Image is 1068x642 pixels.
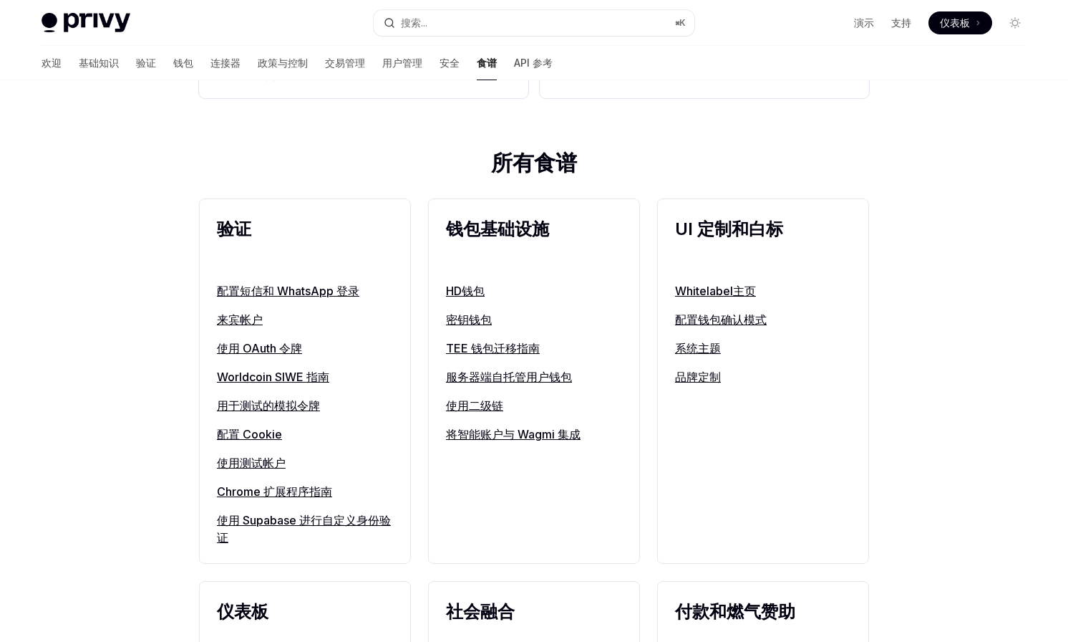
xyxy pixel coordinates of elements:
[217,601,268,622] font: 仪表板
[446,370,572,384] font: 服务器端自托管用户钱包
[217,454,393,471] a: 使用测试帐户
[446,312,492,327] font: 密钥钱包
[136,57,156,69] font: 验证
[675,17,679,28] font: ⌘
[217,483,393,500] a: Chrome 扩展程序指南
[79,46,119,80] a: 基础知识
[675,282,851,300] a: Whitelabel主页
[217,341,302,355] font: 使用 OAuth 令牌
[217,427,282,441] font: 配置 Cookie
[446,426,622,443] a: 将智能账户与 Wagmi 集成
[217,311,393,328] a: 来宾帐户
[675,368,851,385] a: 品牌定制
[440,57,460,69] font: 安全
[217,484,332,499] font: Chrome 扩展程序指南
[675,284,756,298] font: Whitelabel主页
[382,57,422,69] font: 用户管理
[928,11,992,34] a: 仪表板
[446,341,540,355] font: TEE 钱包迁移指南
[675,340,851,357] a: 系统主题
[217,219,251,239] font: 验证
[514,57,553,69] font: API 参考
[854,16,874,30] a: 演示
[446,368,622,385] a: 服务器端自托管用户钱包
[446,398,503,413] font: 使用二级链
[217,513,391,545] font: 使用 Supabase 进行自定义身份验证
[258,46,308,80] a: 政策与控制
[477,57,497,69] font: 食谱
[477,46,497,80] a: 食谱
[675,312,767,327] font: 配置钱包确认模式
[854,16,874,29] font: 演示
[891,16,911,29] font: 支持
[446,282,622,300] a: HD钱包
[42,13,130,33] img: 灯光标志
[1004,11,1026,34] button: 切换暗模式
[675,219,783,239] font: UI 定制和白标
[217,456,286,470] font: 使用测试帐户
[514,46,553,80] a: API 参考
[42,46,62,80] a: 欢迎
[173,46,193,80] a: 钱包
[679,17,686,28] font: K
[42,57,62,69] font: 欢迎
[217,426,393,443] a: 配置 Cookie
[446,284,485,298] font: HD钱包
[210,46,241,80] a: 连接器
[401,16,427,29] font: 搜索...
[217,397,393,414] a: 用于测试的模拟令牌
[79,57,119,69] font: 基础知识
[446,427,581,441] font: 将智能账户与 Wagmi 集成
[325,57,365,69] font: 交易管理
[675,341,721,355] font: 系统主题
[217,368,393,385] a: Worldcoin SIWE 指南
[675,601,795,622] font: 付款和燃气赞助
[217,370,329,384] font: Worldcoin SIWE 指南
[491,150,577,176] font: 所有食谱
[217,398,320,413] font: 用于测试的模拟令牌
[440,46,460,80] a: 安全
[446,311,622,328] a: 密钥钱包
[446,397,622,414] a: 使用二级链
[446,340,622,357] a: TEE 钱包迁移指南
[891,16,911,30] a: 支持
[217,340,393,357] a: 使用 OAuth 令牌
[210,57,241,69] font: 连接器
[136,46,156,80] a: 验证
[446,601,515,622] font: 社会融合
[258,57,308,69] font: 政策与控制
[217,312,263,327] font: 来宾帐户
[217,284,359,298] font: 配置短信和 WhatsApp 登录
[217,512,393,546] a: 使用 Supabase 进行自定义身份验证
[940,16,970,29] font: 仪表板
[675,370,721,384] font: 品牌定制
[325,46,365,80] a: 交易管理
[446,219,549,239] font: 钱包基础设施
[374,10,694,36] button: 搜索...⌘K
[675,311,851,328] a: 配置钱包确认模式
[217,282,393,300] a: 配置短信和 WhatsApp 登录
[173,57,193,69] font: 钱包
[382,46,422,80] a: 用户管理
